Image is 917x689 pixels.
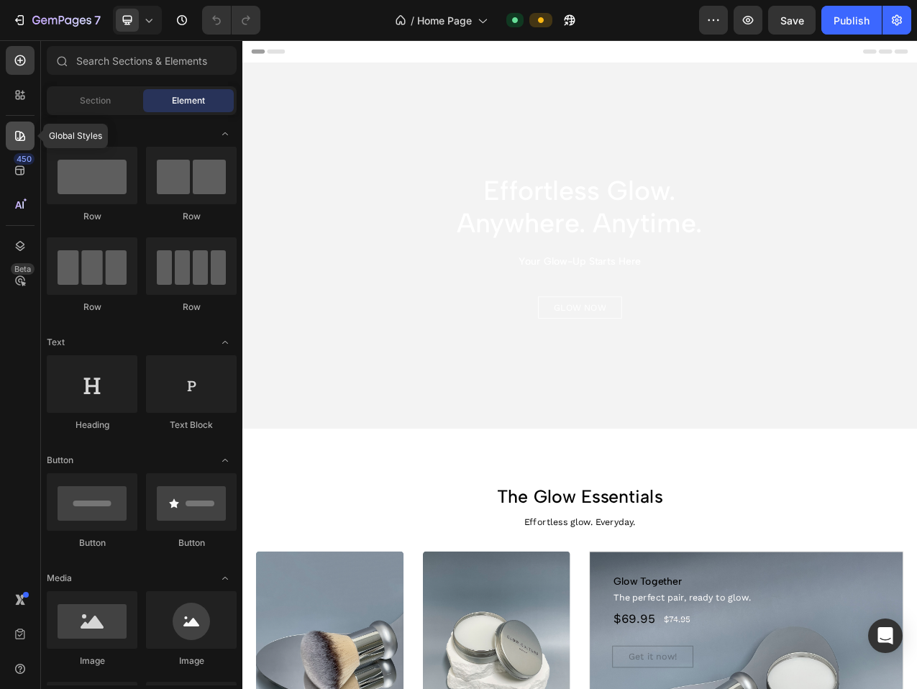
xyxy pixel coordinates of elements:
[47,336,65,349] span: Text
[47,210,137,223] div: Row
[411,13,414,28] span: /
[47,46,237,75] input: Search Sections & Elements
[214,331,237,354] span: Toggle open
[354,275,510,291] span: Your Glow-Up Starts Here
[360,609,503,623] span: Effortless glow. Everyday.
[172,94,205,107] span: Element
[214,122,237,145] span: Toggle open
[214,449,237,472] span: Toggle open
[202,6,260,35] div: Undo/Redo
[146,301,237,314] div: Row
[14,153,35,165] div: 450
[378,328,485,356] a: glow now
[47,654,137,667] div: Image
[47,454,73,467] span: Button
[17,170,846,306] h1: Effortless Glow. Anywhere. Anytime.
[146,654,237,667] div: Image
[768,6,816,35] button: Save
[242,40,917,689] iframe: Design area
[398,335,465,349] p: glow now
[47,572,72,585] span: Media
[146,537,237,549] div: Button
[47,127,75,140] span: Layout
[417,13,472,28] span: Home Page
[146,419,237,432] div: Text Block
[47,419,137,432] div: Heading
[17,569,846,599] h2: The Glow Essentials
[80,94,111,107] span: Section
[47,301,137,314] div: Row
[834,13,870,28] div: Publish
[821,6,882,35] button: Publish
[11,263,35,275] div: Beta
[146,210,237,223] div: Row
[6,6,107,35] button: 7
[780,14,804,27] span: Save
[47,537,137,549] div: Button
[868,619,903,653] div: Open Intercom Messenger
[94,12,101,29] p: 7
[214,567,237,590] span: Toggle open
